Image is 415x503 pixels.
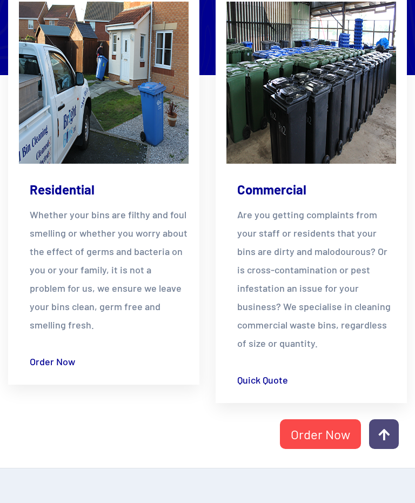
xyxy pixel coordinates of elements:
[237,371,288,389] a: Quick Quote
[280,419,361,449] a: Order Now
[30,181,95,198] a: Residential
[30,205,189,334] p: Whether your bins are filthy and foul smelling or whether you worry about the effect of germs and...
[30,352,75,371] a: Order Now
[237,205,396,352] p: Are you getting complaints from your staff or residents that your bins are dirty and malodourous?...
[237,181,306,198] a: Commercial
